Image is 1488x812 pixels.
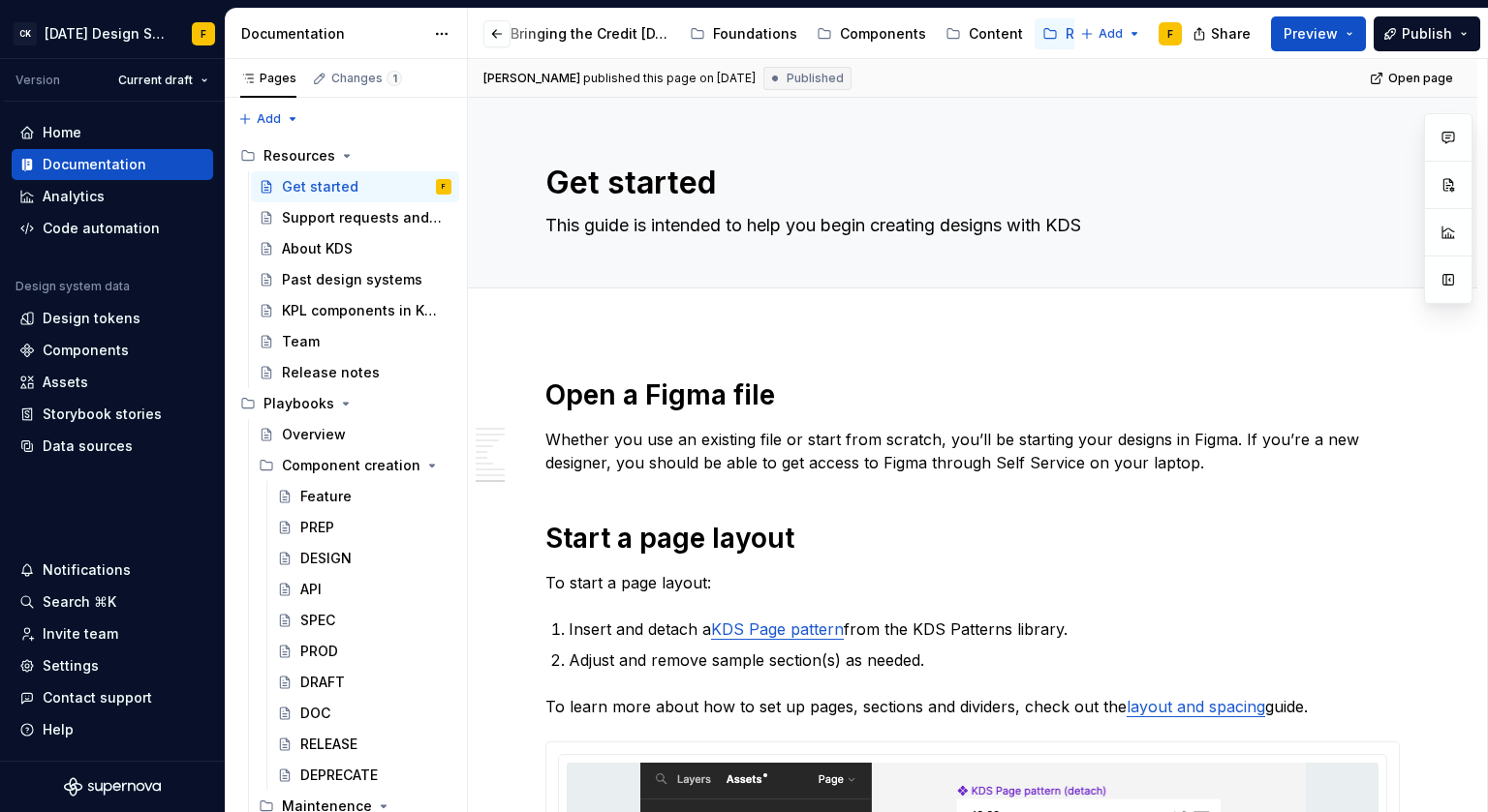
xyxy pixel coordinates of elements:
div: Playbooks [263,394,334,413]
span: Publish [1402,24,1452,44]
div: Components [43,341,129,360]
a: Data sources [12,431,213,462]
div: DRAFT [300,673,345,692]
div: Components [840,24,926,44]
a: DRAFT [269,667,459,698]
div: Overview [282,425,346,444]
button: Add [232,105,305,133]
div: Data sources [43,436,133,456]
a: Invite team [12,618,213,649]
h1: Start a page layout [545,521,1400,556]
div: F [1167,26,1173,42]
a: Documentation [12,149,213,180]
p: Insert and detach a from the KDS Patterns library. [569,617,1400,641]
div: Content [969,24,1023,44]
div: Design tokens [43,309,140,328]
div: Code automation [43,219,160,238]
span: Current draft [118,73,193,88]
div: RELEASE [300,735,357,754]
textarea: Get started [542,160,1396,206]
span: Preview [1284,24,1338,44]
a: API [269,574,459,605]
a: Bringing the Credit [DATE] brand to life across products [480,18,678,49]
span: 1 [387,71,402,86]
div: Search ⌘K [43,592,116,612]
textarea: This guide is intended to help you begin creating designs with KDS [542,210,1396,241]
a: Resources & tools [1035,18,1196,49]
button: Current draft [109,67,217,94]
a: DOC [269,698,459,729]
div: Home [43,123,81,142]
button: Contact support [12,682,213,713]
p: Adjust and remove sample section(s) as needed. [569,648,1400,672]
div: Playbooks [232,388,459,419]
div: DESIGN [300,549,352,568]
a: RELEASE [269,729,459,760]
div: Support requests and office hours [282,208,442,227]
span: Open page [1388,71,1453,86]
div: Assets [43,373,88,392]
a: Content [938,18,1031,49]
button: Preview [1271,16,1366,51]
div: PROD [300,642,338,661]
div: F [442,177,446,196]
a: Past design systems [251,264,459,295]
button: Search ⌘K [12,586,213,617]
div: PREP [300,518,334,537]
a: Get startedF [251,171,459,202]
a: Release notes [251,357,459,388]
a: DEPRECATE [269,760,459,791]
a: Settings [12,650,213,681]
a: Support requests and office hours [251,202,459,233]
div: DEPRECATE [300,766,378,785]
a: DESIGN [269,543,459,574]
a: PREP [269,512,459,543]
div: Page tree [480,15,1070,53]
p: To learn more about how to set up pages, sections and dividers, check out the guide. [545,695,1400,718]
span: [PERSON_NAME] [483,71,580,86]
div: published this page on [DATE] [583,71,756,86]
a: layout and spacing [1127,697,1265,716]
p: Whether you use an existing file or start from scratch, you’ll be starting your designs in Figma.... [545,428,1400,474]
h1: Open a Figma file [545,377,1400,412]
div: Foundations [713,24,797,44]
div: KPL components in KDS layouts [282,301,442,320]
button: Notifications [12,555,213,586]
a: Home [12,117,213,148]
button: Add [1074,20,1147,47]
div: F [201,26,206,42]
div: Notifications [43,560,131,580]
div: Storybook stories [43,405,162,424]
div: API [300,580,322,599]
div: Release notes [282,363,380,382]
a: Open page [1364,65,1462,92]
div: Changes [331,71,402,86]
a: SPEC [269,605,459,636]
div: Get started [282,177,358,196]
div: Contact support [43,688,152,707]
div: Component creation [251,450,459,481]
div: Analytics [43,187,105,206]
div: About KDS [282,239,353,258]
button: Help [12,714,213,745]
div: Documentation [43,155,146,174]
a: Supernova Logo [64,777,161,797]
div: Documentation [241,24,424,44]
div: Pages [240,71,296,86]
div: DOC [300,704,330,723]
a: Code automation [12,213,213,244]
div: Invite team [43,624,118,644]
a: About KDS [251,233,459,264]
div: Feature [300,487,352,506]
span: Share [1211,24,1251,44]
a: Feature [269,481,459,512]
a: Storybook stories [12,399,213,430]
button: Publish [1374,16,1480,51]
div: Help [43,720,74,739]
a: KPL components in KDS layouts [251,295,459,326]
div: Bringing the Credit [DATE] brand to life across products [511,24,670,44]
span: Add [1099,26,1123,42]
div: Resources [232,140,459,171]
div: CK [14,22,37,45]
button: Share [1183,16,1263,51]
